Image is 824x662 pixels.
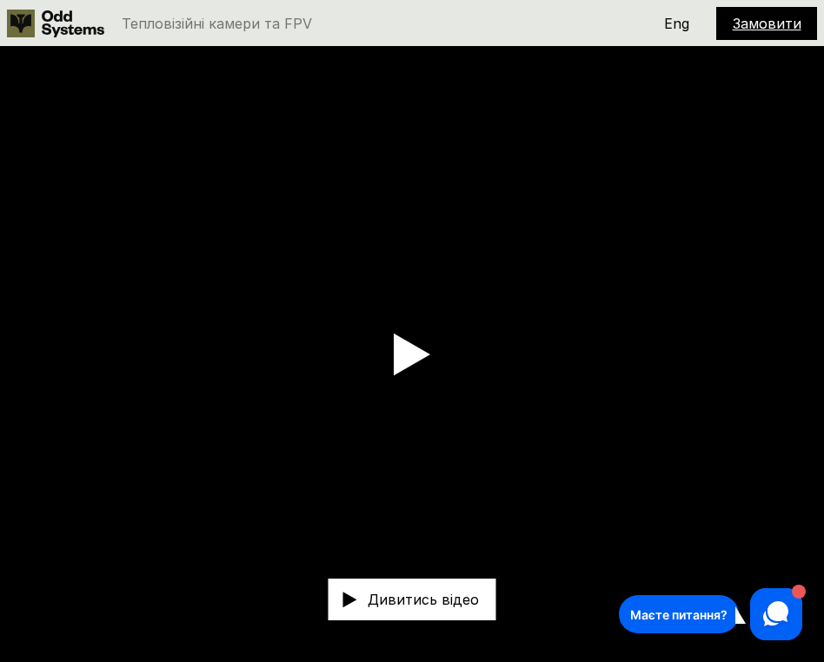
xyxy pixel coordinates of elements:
a: Замовити [733,15,801,32]
p: Eng [664,17,689,30]
iframe: HelpCrunch [615,584,807,645]
p: Тепловізійні камери та FPV [122,17,312,30]
p: Дивитись відео [368,592,479,606]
